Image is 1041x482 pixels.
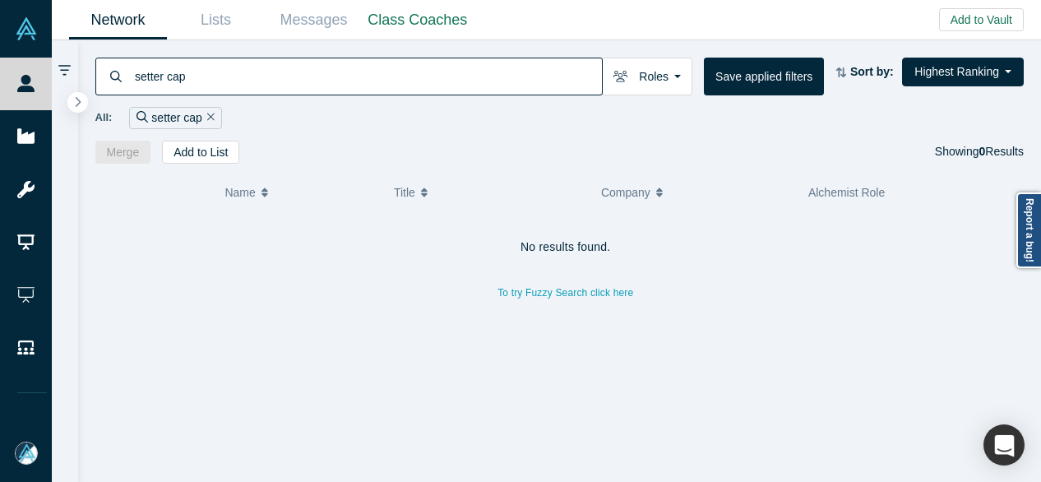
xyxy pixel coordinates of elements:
[95,240,1037,254] h4: No results found.
[363,1,473,39] a: Class Coaches
[15,442,38,465] img: Mia Scott's Account
[979,145,986,158] strong: 0
[486,282,645,304] button: To try Fuzzy Search click here
[808,186,885,199] span: Alchemist Role
[939,8,1024,31] button: Add to Vault
[850,65,894,78] strong: Sort by:
[1016,192,1041,268] a: Report a bug!
[202,109,215,127] button: Remove Filter
[979,145,1024,158] span: Results
[167,1,265,39] a: Lists
[95,109,113,126] span: All:
[394,175,584,210] button: Title
[224,175,377,210] button: Name
[602,58,692,95] button: Roles
[224,175,255,210] span: Name
[133,57,602,95] input: Search by name, title, company, summary, expertise, investment criteria or topics of focus
[601,175,791,210] button: Company
[601,175,650,210] span: Company
[95,141,151,164] button: Merge
[69,1,167,39] a: Network
[394,175,415,210] span: Title
[129,107,221,129] div: setter cap
[704,58,824,95] button: Save applied filters
[902,58,1024,86] button: Highest Ranking
[15,17,38,40] img: Alchemist Vault Logo
[265,1,363,39] a: Messages
[162,141,239,164] button: Add to List
[935,141,1024,164] div: Showing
